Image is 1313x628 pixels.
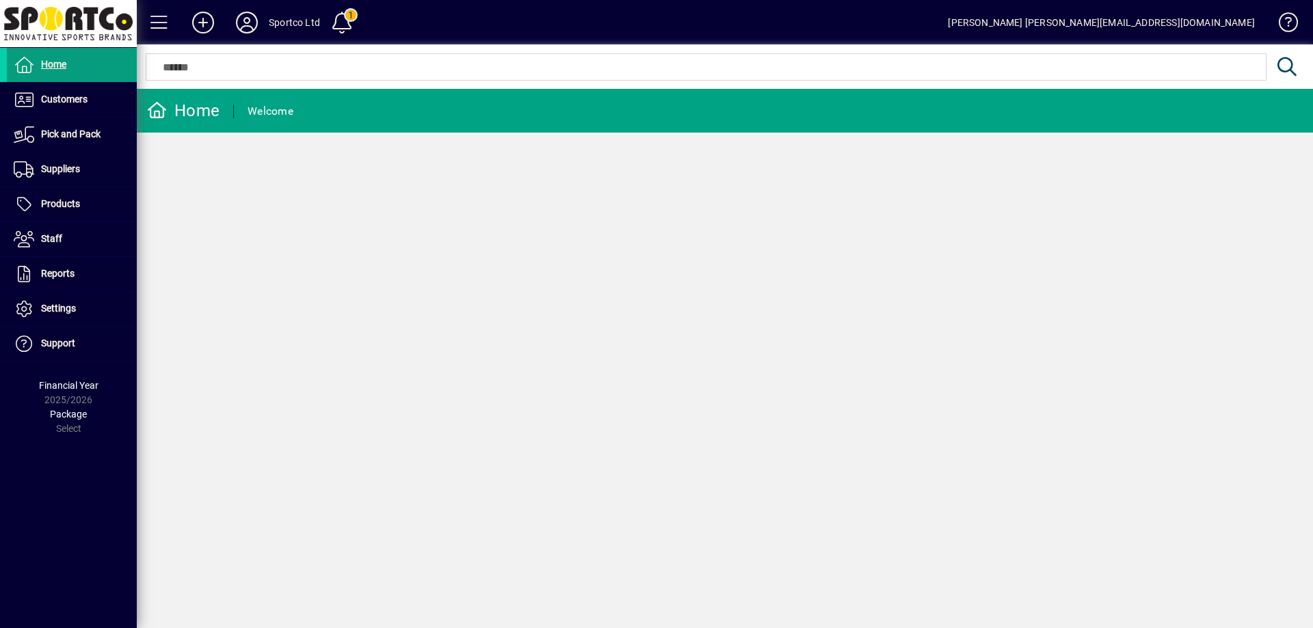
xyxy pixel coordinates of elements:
[41,59,66,70] span: Home
[41,268,75,279] span: Reports
[41,94,88,105] span: Customers
[41,163,80,174] span: Suppliers
[269,12,320,33] div: Sportco Ltd
[7,327,137,361] a: Support
[7,83,137,117] a: Customers
[41,233,62,244] span: Staff
[7,222,137,256] a: Staff
[181,10,225,35] button: Add
[1269,3,1296,47] a: Knowledge Base
[7,292,137,326] a: Settings
[41,338,75,349] span: Support
[7,152,137,187] a: Suppliers
[7,257,137,291] a: Reports
[41,303,76,314] span: Settings
[41,128,101,139] span: Pick and Pack
[7,187,137,221] a: Products
[50,409,87,420] span: Package
[948,12,1255,33] div: [PERSON_NAME] [PERSON_NAME][EMAIL_ADDRESS][DOMAIN_NAME]
[41,198,80,209] span: Products
[225,10,269,35] button: Profile
[248,100,293,122] div: Welcome
[39,380,98,391] span: Financial Year
[147,100,220,122] div: Home
[7,118,137,152] a: Pick and Pack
